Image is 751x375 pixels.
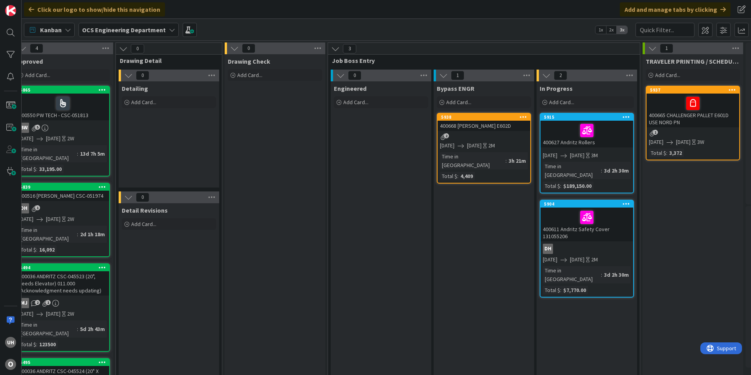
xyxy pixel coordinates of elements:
[16,123,109,133] div: BW
[67,310,74,318] div: 2W
[228,57,270,65] span: Drawing Check
[20,360,109,365] div: 5495
[131,221,156,228] span: Add Card...
[591,151,598,160] div: 3M
[602,166,631,175] div: 3d 2h 30m
[237,72,262,79] span: Add Card...
[136,71,149,80] span: 0
[122,206,168,214] span: Detail Revisions
[540,200,633,208] div: 5904
[438,114,530,131] div: 5938400668 [PERSON_NAME] E602D
[131,44,144,53] span: 0
[543,182,560,190] div: Total $
[77,230,78,239] span: :
[540,114,633,121] div: 5915
[19,203,29,213] div: DH
[560,182,561,190] span: :
[446,99,471,106] span: Add Card...
[19,340,36,349] div: Total $
[554,71,567,80] span: 2
[647,86,739,94] div: 5937
[543,244,553,254] div: DH
[440,142,454,150] span: [DATE]
[78,230,107,239] div: 2d 1h 18m
[636,23,694,37] input: Quick Filter...
[36,165,37,173] span: :
[16,359,109,366] div: 5495
[16,298,109,308] div: MJ
[16,94,109,120] div: 400550 PW TECH - CSC-051813
[19,226,77,243] div: Time in [GEOGRAPHIC_DATA]
[543,286,560,294] div: Total $
[16,203,109,213] div: DH
[617,26,627,34] span: 3x
[122,85,148,92] span: Detailing
[549,99,574,106] span: Add Card...
[40,25,62,35] span: Kanban
[35,300,40,305] span: 2
[540,121,633,147] div: 400627 Andritz Rollers
[457,172,458,180] span: :
[77,149,78,158] span: :
[37,165,64,173] div: 33,195.00
[5,337,16,348] div: uh
[19,310,33,318] span: [DATE]
[653,130,658,135] span: 1
[601,270,602,279] span: :
[35,125,40,130] span: 5
[666,149,667,157] span: :
[544,201,633,207] div: 5904
[649,149,666,157] div: Total $
[131,99,156,106] span: Add Card...
[647,86,739,127] div: 5937400665 CHALLENGER PALLET E601D USE NORD PN
[488,142,495,150] div: 2M
[440,172,457,180] div: Total $
[601,166,602,175] span: :
[458,172,475,180] div: 4,409
[561,182,593,190] div: $189,150.00
[606,26,617,34] span: 2x
[19,298,29,308] div: MJ
[16,271,109,296] div: 400036 ANDRITZ CSC-045523 (20", Feeds Elevator) 011.000 (Acknowledgment needs updating)
[82,26,166,34] b: OCS Engineering Department
[19,134,33,143] span: [DATE]
[20,184,109,190] div: 5839
[348,71,361,80] span: 0
[16,1,36,11] span: Support
[591,256,598,264] div: 2M
[35,205,40,210] span: 1
[507,156,528,165] div: 3h 21m
[46,215,60,223] span: [DATE]
[467,142,482,150] span: [DATE]
[16,57,43,65] span: Approved
[37,340,58,349] div: 123500
[543,162,601,179] div: Time in [GEOGRAPHIC_DATA]
[19,215,33,223] span: [DATE]
[595,26,606,34] span: 1x
[19,245,36,254] div: Total $
[37,245,57,254] div: 16,092
[24,2,165,17] div: Click our logo to show/hide this navigation
[16,184,109,201] div: 5839400516 [PERSON_NAME] CSC-051974
[649,138,663,146] span: [DATE]
[506,156,507,165] span: :
[242,44,255,53] span: 0
[540,244,633,254] div: DH
[544,114,633,120] div: 5915
[602,270,631,279] div: 3d 2h 30m
[438,114,530,121] div: 5938
[5,5,16,16] img: Visit kanbanzone.com
[67,215,74,223] div: 2W
[543,256,557,264] span: [DATE]
[440,152,506,169] div: Time in [GEOGRAPHIC_DATA]
[540,200,633,241] div: 5904400611 Andritz Safety Cover 131055206
[560,286,561,294] span: :
[19,145,77,162] div: Time in [GEOGRAPHIC_DATA]
[16,264,109,271] div: 5494
[660,44,673,53] span: 1
[16,86,109,94] div: 5865
[561,286,588,294] div: $7,770.00
[540,114,633,147] div: 5915400627 Andritz Rollers
[16,184,109,191] div: 5839
[540,208,633,241] div: 400611 Andritz Safety Cover 131055206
